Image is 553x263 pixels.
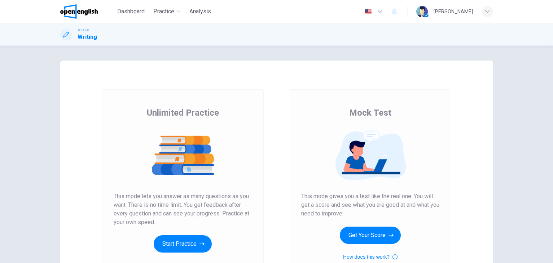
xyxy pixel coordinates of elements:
[114,5,148,18] button: Dashboard
[343,253,398,261] button: How does this work?
[78,33,97,41] h1: Writing
[78,28,89,33] span: TOEFL®
[117,7,145,16] span: Dashboard
[340,227,401,244] button: Get Your Score
[301,192,440,218] span: This mode gives you a test like the real one. You will get a score and see what you are good at a...
[189,7,211,16] span: Analysis
[434,7,473,16] div: [PERSON_NAME]
[60,4,115,19] a: OpenEnglish logo
[364,9,373,14] img: en
[147,107,219,119] span: Unlimited Practice
[154,235,212,253] button: Start Practice
[186,5,214,18] button: Analysis
[150,5,184,18] button: Practice
[349,107,391,119] span: Mock Test
[416,6,428,17] img: Profile picture
[114,192,252,227] span: This mode lets you answer as many questions as you want. There is no time limit. You get feedback...
[153,7,174,16] span: Practice
[60,4,98,19] img: OpenEnglish logo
